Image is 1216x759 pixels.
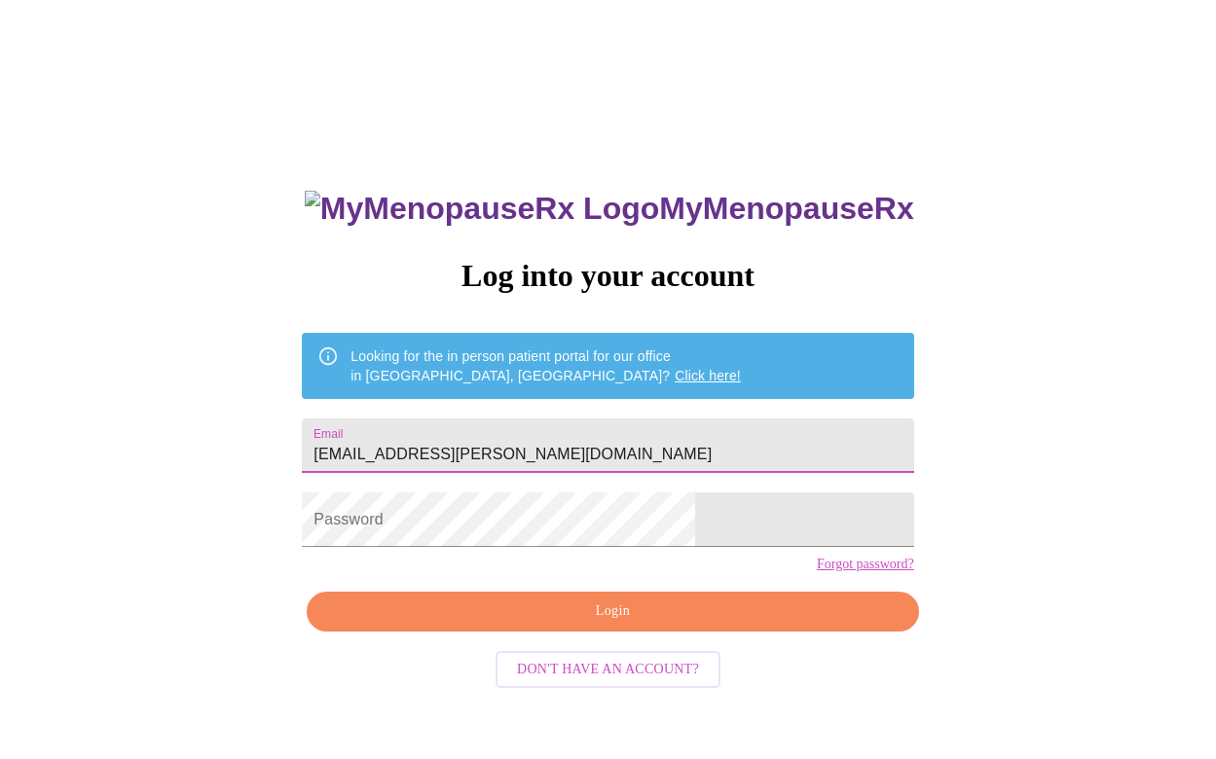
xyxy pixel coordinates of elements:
button: Don't have an account? [496,651,720,689]
span: Don't have an account? [517,658,699,682]
h3: MyMenopauseRx [305,191,914,227]
h3: Log into your account [302,258,913,294]
a: Don't have an account? [491,659,725,675]
a: Click here! [675,368,741,383]
a: Forgot password? [817,557,914,572]
img: MyMenopauseRx Logo [305,191,659,227]
button: Login [307,592,918,632]
div: Looking for the in person patient portal for our office in [GEOGRAPHIC_DATA], [GEOGRAPHIC_DATA]? [350,339,741,393]
span: Login [329,599,896,624]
